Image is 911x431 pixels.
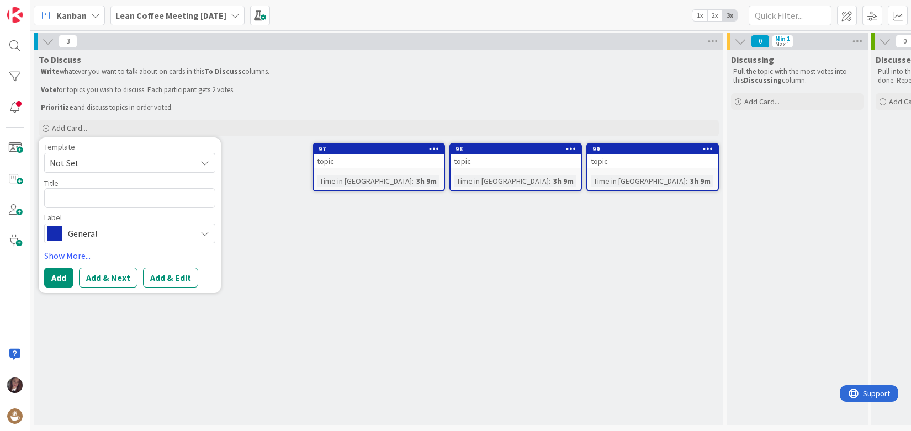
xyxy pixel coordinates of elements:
[731,54,774,65] span: Discussing
[314,154,444,168] div: topic
[586,143,719,191] a: 99topicTime in [GEOGRAPHIC_DATA]:3h 9m
[44,143,75,151] span: Template
[314,144,444,154] div: 97
[56,9,87,22] span: Kanban
[587,154,718,168] div: topic
[449,143,582,191] a: 98topicTime in [GEOGRAPHIC_DATA]:3h 9m
[41,67,717,76] p: whatever you want to talk about on cards in this columns.
[317,175,412,187] div: Time in [GEOGRAPHIC_DATA]
[41,67,60,76] strong: Write
[41,103,73,112] strong: Prioritize
[451,144,581,154] div: 98
[7,377,23,393] img: TD
[41,103,717,112] p: and discuss topics in order voted.
[143,268,198,288] button: Add & Edit
[749,6,831,25] input: Quick Filter...
[687,175,713,187] div: 3h 9m
[592,145,718,153] div: 99
[39,54,81,65] span: To Discuss
[451,144,581,168] div: 98topic
[319,145,444,153] div: 97
[454,175,549,187] div: Time in [GEOGRAPHIC_DATA]
[744,97,780,107] span: Add Card...
[313,143,445,191] a: 97topicTime in [GEOGRAPHIC_DATA]:3h 9m
[455,145,581,153] div: 98
[775,41,790,47] div: Max 1
[451,154,581,168] div: topic
[591,175,686,187] div: Time in [GEOGRAPHIC_DATA]
[41,86,717,94] p: for topics you wish to discuss. Each participant gets 2 votes.
[549,175,550,187] span: :
[44,249,215,262] a: Show More...
[733,67,861,86] p: Pull the topic with the most votes into this column.
[7,408,23,424] img: avatar
[587,144,718,168] div: 99topic
[722,10,737,21] span: 3x
[314,144,444,168] div: 97topic
[44,214,62,221] span: Label
[587,144,718,154] div: 99
[41,85,57,94] strong: Vote
[68,226,190,241] span: General
[50,156,188,170] span: Not Set
[692,10,707,21] span: 1x
[7,7,23,23] img: Visit kanbanzone.com
[52,123,87,133] span: Add Card...
[686,175,687,187] span: :
[44,178,59,188] label: Title
[79,268,137,288] button: Add & Next
[751,35,770,48] span: 0
[412,175,414,187] span: :
[744,76,782,85] strong: Discussing
[550,175,576,187] div: 3h 9m
[115,10,226,21] b: Lean Coffee Meeting [DATE]
[59,35,77,48] span: 3
[707,10,722,21] span: 2x
[775,36,790,41] div: Min 1
[44,268,73,288] button: Add
[204,67,242,76] strong: To Discuss
[23,2,50,15] span: Support
[414,175,439,187] div: 3h 9m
